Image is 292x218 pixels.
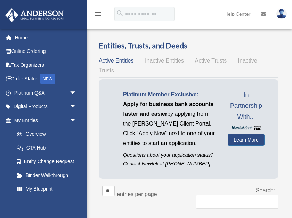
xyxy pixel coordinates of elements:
[5,72,87,86] a: Order StatusNEW
[99,58,257,73] span: Inactive Trusts
[70,113,83,128] span: arrow_drop_down
[195,58,227,64] span: Active Trusts
[99,58,133,64] span: Active Entities
[123,151,217,168] p: Questions about your application status? Contact Newtek at [PHONE_NUMBER]
[70,86,83,100] span: arrow_drop_down
[123,99,217,129] p: by applying from the [PERSON_NAME] Client Portal.
[10,141,83,155] a: CTA Hub
[10,127,80,141] a: Overview
[5,100,87,114] a: Digital Productsarrow_drop_down
[5,113,83,127] a: My Entitiesarrow_drop_down
[70,100,83,114] span: arrow_drop_down
[40,74,55,84] div: NEW
[10,182,83,196] a: My Blueprint
[99,40,278,51] h3: Entities, Trusts, and Deeds
[94,12,102,18] a: menu
[145,58,184,64] span: Inactive Entities
[117,191,157,197] label: entries per page
[123,101,214,117] span: Apply for business bank accounts faster and easier
[10,155,83,169] a: Entity Change Request
[10,168,83,182] a: Binder Walkthrough
[116,9,124,17] i: search
[3,8,66,22] img: Anderson Advisors Platinum Portal
[5,45,87,58] a: Online Ordering
[5,86,87,100] a: Platinum Q&Aarrow_drop_down
[276,9,287,19] img: User Pic
[123,129,217,148] p: Click "Apply Now" next to one of your entities to start an application.
[231,126,261,130] img: NewtekBankLogoSM.png
[94,10,102,18] i: menu
[5,31,87,45] a: Home
[228,90,265,123] span: In Partnership With...
[123,90,217,99] p: Platinum Member Exclusive:
[5,58,87,72] a: Tax Organizers
[228,134,265,146] a: Learn More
